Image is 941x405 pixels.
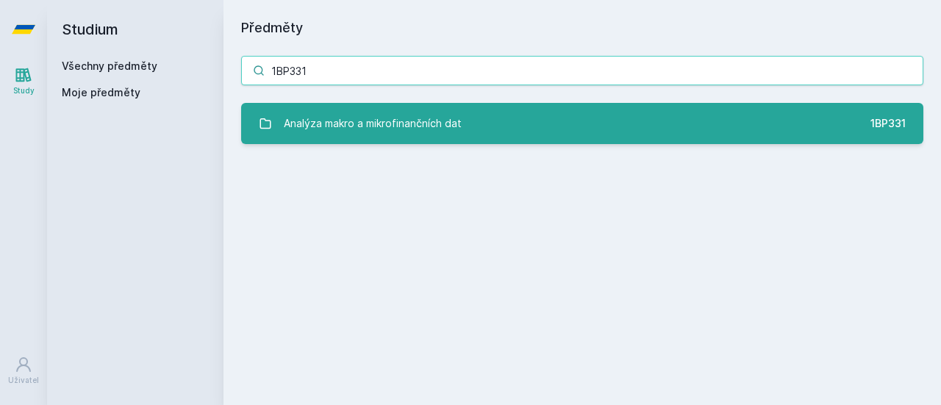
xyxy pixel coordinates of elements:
a: Study [3,59,44,104]
div: Study [13,85,35,96]
span: Moje předměty [62,85,140,100]
input: Název nebo ident předmětu… [241,56,923,85]
a: Všechny předměty [62,60,157,72]
div: Analýza makro a mikrofinančních dat [284,109,462,138]
div: 1BP331 [870,116,906,131]
a: Analýza makro a mikrofinančních dat 1BP331 [241,103,923,144]
div: Uživatel [8,375,39,386]
a: Uživatel [3,348,44,393]
h1: Předměty [241,18,923,38]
